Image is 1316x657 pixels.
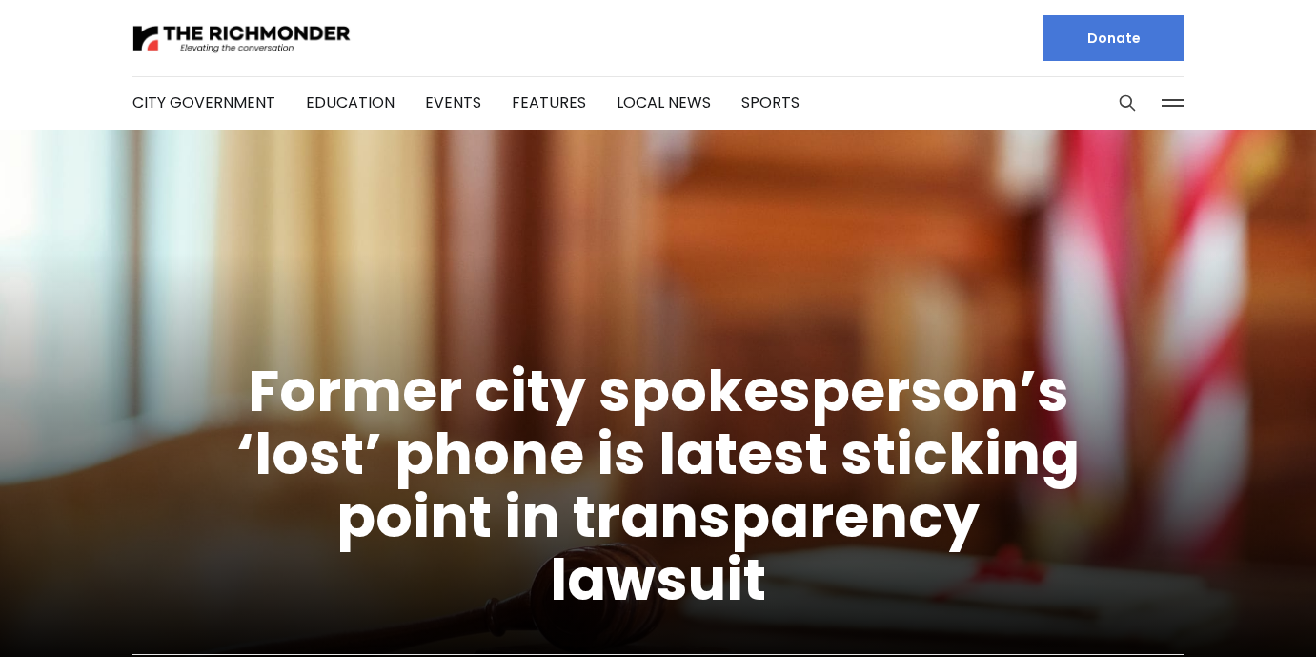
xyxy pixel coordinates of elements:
[1043,15,1184,61] a: Donate
[132,22,352,55] img: The Richmonder
[425,92,481,113] a: Events
[236,351,1080,620] a: Former city spokesperson’s ‘lost’ phone is latest sticking point in transparency lawsuit
[617,92,711,113] a: Local News
[306,92,395,113] a: Education
[132,92,275,113] a: City Government
[1113,89,1142,117] button: Search this site
[741,92,800,113] a: Sports
[512,92,586,113] a: Features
